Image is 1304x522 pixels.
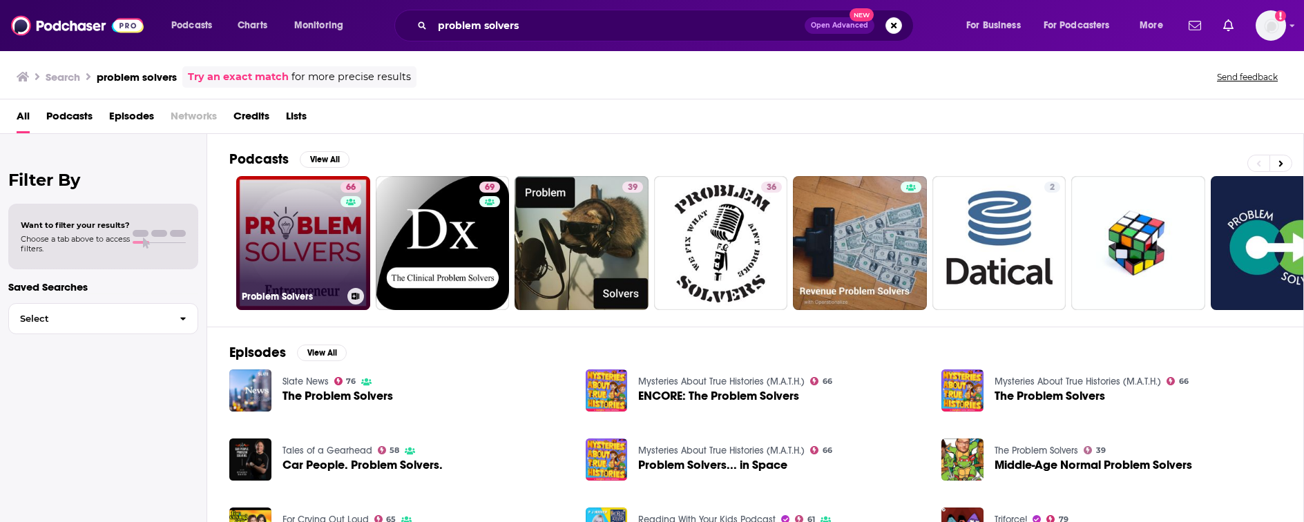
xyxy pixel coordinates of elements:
[485,181,495,195] span: 69
[654,176,788,310] a: 36
[229,369,271,412] img: The Problem Solvers
[810,446,832,454] a: 66
[1275,10,1286,21] svg: Add a profile image
[1130,14,1180,37] button: open menu
[286,105,307,133] a: Lists
[297,345,347,361] button: View All
[229,344,286,361] h2: Episodes
[995,390,1105,402] a: The Problem Solvers
[233,105,269,133] a: Credits
[1050,181,1055,195] span: 2
[850,8,874,21] span: New
[1256,10,1286,41] img: User Profile
[941,369,984,412] img: The Problem Solvers
[229,14,276,37] a: Charts
[8,170,198,190] h2: Filter By
[229,438,271,481] a: Car People. Problem Solvers.
[805,17,874,34] button: Open AdvancedNew
[407,10,927,41] div: Search podcasts, credits, & more...
[294,16,343,35] span: Monitoring
[638,445,805,456] a: Mysteries About True Histories (M.A.T.H.)
[1084,446,1106,454] a: 39
[1044,16,1110,35] span: For Podcasters
[334,377,356,385] a: 76
[229,344,347,361] a: EpisodesView All
[823,378,832,385] span: 66
[586,438,628,481] img: Problem Solvers... in Space
[966,16,1021,35] span: For Business
[1218,14,1239,37] a: Show notifications dropdown
[638,376,805,387] a: Mysteries About True Histories (M.A.T.H.)
[229,151,349,168] a: PodcastsView All
[97,70,177,84] h3: problem solvers
[1256,10,1286,41] span: Logged in as high10media
[109,105,154,133] a: Episodes
[300,151,349,168] button: View All
[823,447,832,454] span: 66
[1183,14,1207,37] a: Show notifications dropdown
[622,182,643,193] a: 39
[8,303,198,334] button: Select
[479,182,500,193] a: 69
[1213,71,1282,83] button: Send feedback
[957,14,1038,37] button: open menu
[236,176,370,310] a: 66Problem Solvers
[242,291,342,302] h3: Problem Solvers
[628,181,637,195] span: 39
[767,181,776,195] span: 36
[378,446,400,454] a: 58
[586,369,628,412] a: ENCORE: The Problem Solvers
[1096,447,1106,454] span: 39
[282,459,443,471] a: Car People. Problem Solvers.
[941,438,984,481] img: Middle-Age Normal Problem Solvers
[46,70,80,84] h3: Search
[21,234,130,253] span: Choose a tab above to access filters.
[432,14,805,37] input: Search podcasts, credits, & more...
[390,447,399,454] span: 58
[811,22,868,29] span: Open Advanced
[515,176,649,310] a: 39
[995,376,1161,387] a: Mysteries About True Histories (M.A.T.H.)
[8,280,198,293] p: Saved Searches
[282,445,372,456] a: Tales of a Gearhead
[46,105,93,133] a: Podcasts
[282,390,393,402] a: The Problem Solvers
[1167,377,1189,385] a: 66
[638,459,787,471] a: Problem Solvers... in Space
[162,14,230,37] button: open menu
[188,69,289,85] a: Try an exact match
[341,182,361,193] a: 66
[291,69,411,85] span: for more precise results
[229,151,289,168] h2: Podcasts
[376,176,510,310] a: 69
[238,16,267,35] span: Charts
[9,314,169,323] span: Select
[11,12,144,39] img: Podchaser - Follow, Share and Rate Podcasts
[932,176,1066,310] a: 2
[1256,10,1286,41] button: Show profile menu
[285,14,361,37] button: open menu
[638,390,799,402] a: ENCORE: The Problem Solvers
[17,105,30,133] a: All
[21,220,130,230] span: Want to filter your results?
[995,459,1192,471] a: Middle-Age Normal Problem Solvers
[282,376,329,387] a: Slate News
[995,445,1078,456] a: The Problem Solvers
[171,105,217,133] span: Networks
